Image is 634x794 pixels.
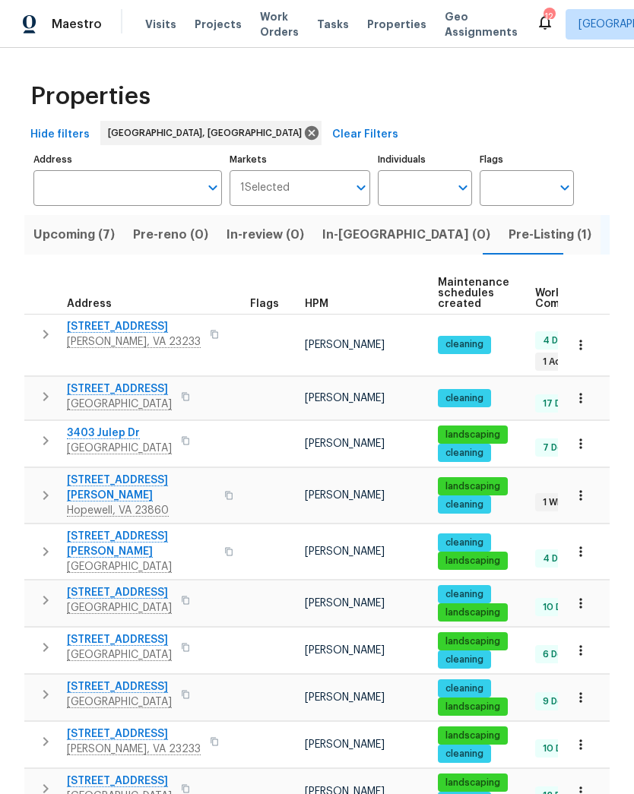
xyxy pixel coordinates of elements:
[537,496,571,509] span: 1 WIP
[537,742,585,755] span: 10 Done
[202,177,223,198] button: Open
[30,89,151,104] span: Properties
[452,177,474,198] button: Open
[305,490,385,501] span: [PERSON_NAME]
[100,121,322,145] div: [GEOGRAPHIC_DATA], [GEOGRAPHIC_DATA]
[33,224,115,245] span: Upcoming (7)
[439,729,506,742] span: landscaping
[350,177,372,198] button: Open
[305,645,385,656] span: [PERSON_NAME]
[133,224,208,245] span: Pre-reno (0)
[544,9,554,24] div: 12
[260,9,299,40] span: Work Orders
[145,17,176,32] span: Visits
[227,224,304,245] span: In-review (0)
[305,546,385,557] span: [PERSON_NAME]
[439,447,490,460] span: cleaning
[24,121,96,149] button: Hide filters
[537,601,585,614] span: 10 Done
[317,19,349,30] span: Tasks
[438,277,509,309] span: Maintenance schedules created
[52,17,102,32] span: Maestro
[322,224,490,245] span: In-[GEOGRAPHIC_DATA] (0)
[537,648,581,661] span: 6 Done
[367,17,426,32] span: Properties
[537,397,585,410] span: 17 Done
[439,392,490,405] span: cleaning
[439,682,490,695] span: cleaning
[537,552,582,565] span: 4 Done
[439,429,506,441] span: landscaping
[108,125,308,141] span: [GEOGRAPHIC_DATA], [GEOGRAPHIC_DATA]
[240,182,290,195] span: 1 Selected
[509,224,591,245] span: Pre-Listing (1)
[305,739,385,750] span: [PERSON_NAME]
[33,155,222,164] label: Address
[305,598,385,609] span: [PERSON_NAME]
[305,438,385,449] span: [PERSON_NAME]
[439,536,490,549] span: cleaning
[230,155,371,164] label: Markets
[30,125,90,144] span: Hide filters
[250,299,279,309] span: Flags
[537,695,581,708] span: 9 Done
[305,692,385,703] span: [PERSON_NAME]
[480,155,574,164] label: Flags
[439,748,490,761] span: cleaning
[326,121,404,149] button: Clear Filters
[537,356,601,369] span: 1 Accepted
[439,480,506,493] span: landscaping
[332,125,398,144] span: Clear Filters
[439,498,490,511] span: cleaning
[445,9,518,40] span: Geo Assignments
[439,588,490,601] span: cleaning
[537,334,582,347] span: 4 Done
[439,606,506,619] span: landscaping
[537,441,581,454] span: 7 Done
[554,177,575,198] button: Open
[439,777,506,789] span: landscaping
[439,338,490,351] span: cleaning
[439,555,506,568] span: landscaping
[439,701,506,713] span: landscaping
[439,653,490,666] span: cleaning
[305,340,385,350] span: [PERSON_NAME]
[67,299,112,309] span: Address
[378,155,472,164] label: Individuals
[195,17,242,32] span: Projects
[305,393,385,403] span: [PERSON_NAME]
[535,288,631,309] span: Work Order Completion
[439,635,506,648] span: landscaping
[305,299,328,309] span: HPM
